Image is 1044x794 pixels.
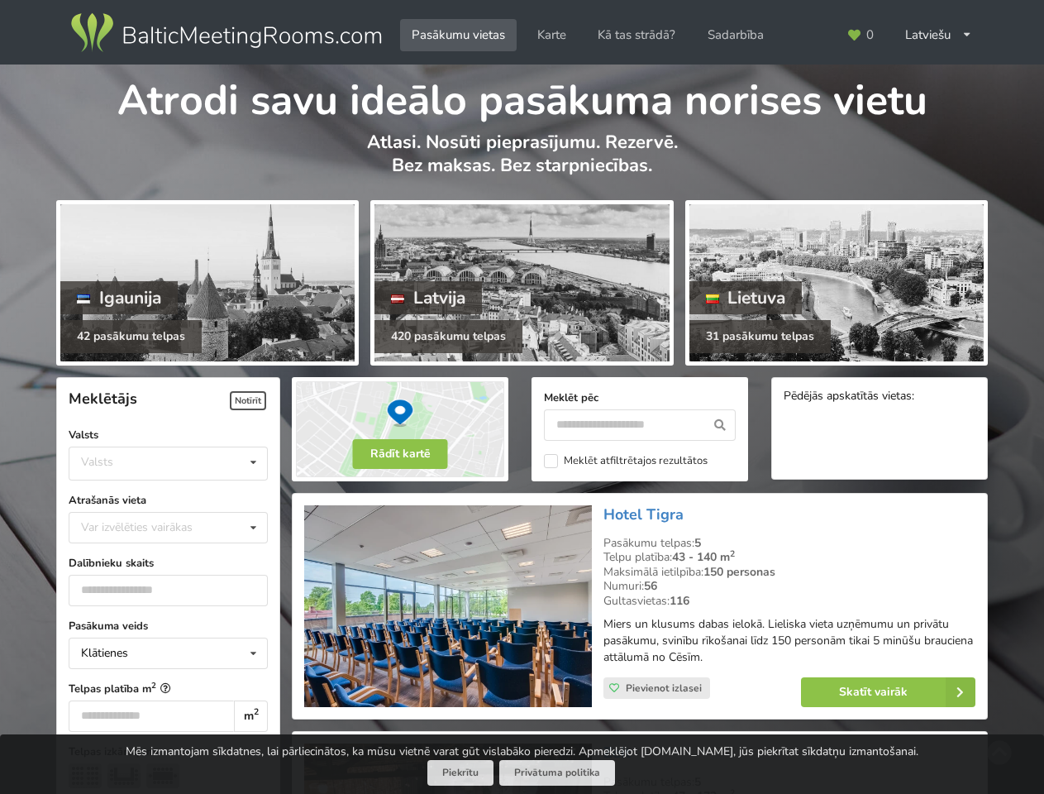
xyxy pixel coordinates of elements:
[603,594,975,609] div: Gultasvietas:
[69,389,137,409] span: Meklētājs
[689,320,831,353] div: 31 pasākumu telpas
[670,593,689,609] strong: 116
[400,19,517,51] a: Pasākumu vietas
[234,701,268,732] div: m
[60,281,178,314] div: Igaunija
[230,391,266,410] span: Notīrīt
[603,505,684,524] a: Hotel Tigra
[81,648,128,659] div: Klātienes
[353,439,448,469] button: Rādīt kartē
[694,535,701,551] strong: 5
[603,616,975,666] p: Miers un klusums dabas ielokā. Lieliska vieta uzņēmumu un privātu pasākumu, svinību rīkošanai līd...
[77,518,230,537] div: Var izvēlēties vairākas
[69,555,268,572] label: Dalībnieku skaits
[603,579,975,594] div: Numuri:
[69,427,268,443] label: Valsts
[370,200,673,366] a: Latvija 420 pasākumu telpas
[68,10,384,56] img: Baltic Meeting Rooms
[696,19,775,51] a: Sadarbība
[689,281,803,314] div: Lietuva
[69,618,268,634] label: Pasākuma veids
[56,65,988,127] h1: Atrodi savu ideālo pasākuma norises vietu
[151,680,156,691] sup: 2
[603,565,975,580] div: Maksimālā ietilpība:
[603,550,975,565] div: Telpu platība:
[644,578,657,594] strong: 56
[374,281,482,314] div: Latvija
[60,320,202,353] div: 42 pasākumu telpas
[544,454,708,468] label: Meklēt atfiltrētajos rezultātos
[894,19,984,51] div: Latviešu
[703,564,775,580] strong: 150 personas
[784,390,975,405] div: Pēdējās apskatītās vietas:
[56,200,359,366] a: Igaunija 42 pasākumu telpas
[254,706,259,718] sup: 2
[526,19,578,51] a: Karte
[586,19,687,51] a: Kā tas strādā?
[544,390,736,406] label: Meklēt pēc
[730,548,735,560] sup: 2
[427,760,493,786] button: Piekrītu
[69,492,268,509] label: Atrašanās vieta
[866,29,874,41] span: 0
[374,320,522,353] div: 420 pasākumu telpas
[81,455,113,469] div: Valsts
[56,131,988,194] p: Atlasi. Nosūti pieprasījumu. Rezervē. Bez maksas. Bez starpniecības.
[801,677,975,707] a: Skatīt vairāk
[499,760,615,786] a: Privātuma politika
[292,377,508,481] img: Rādīt kartē
[69,681,268,697] label: Telpas platība m
[626,682,702,695] span: Pievienot izlasei
[304,505,591,708] img: Viesnīca | Priekuļi | Hotel Tigra
[603,536,975,551] div: Pasākumu telpas:
[672,549,735,565] strong: 43 - 140 m
[685,200,988,366] a: Lietuva 31 pasākumu telpas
